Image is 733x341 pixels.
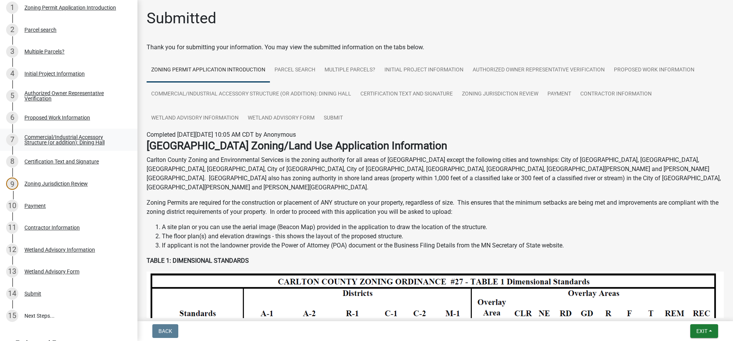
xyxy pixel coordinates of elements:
[6,112,18,124] div: 6
[24,27,57,32] div: Parcel search
[319,106,347,131] a: Submit
[696,328,707,334] span: Exit
[243,106,319,131] a: Wetland Advisory Form
[6,221,18,234] div: 11
[6,90,18,102] div: 5
[6,134,18,146] div: 7
[147,106,243,131] a: Wetland Advisory Information
[270,58,320,82] a: Parcel search
[380,58,468,82] a: Initial Project Information
[6,24,18,36] div: 2
[6,45,18,58] div: 3
[6,200,18,212] div: 10
[24,134,125,145] div: Commercial/Industrial Accessory Structure (or addition): Dining Hall
[6,155,18,168] div: 8
[690,324,718,338] button: Exit
[24,49,65,54] div: Multiple Parcels?
[147,155,724,192] p: Carlton County Zoning and Environmental Services is the zoning authority for all areas of [GEOGRA...
[147,58,270,82] a: Zoning Permit Application Introduction
[147,131,296,138] span: Completed [DATE][DATE] 10:05 AM CDT by Anonymous
[162,241,724,250] li: If applicant is not the landowner provide the Power of Attorney (POA) document or the Business Fi...
[24,203,46,208] div: Payment
[576,82,656,107] a: Contractor Information
[162,232,724,241] li: The floor plan(s) and elevation drawings - this shows the layout of the proposed structure.
[6,288,18,300] div: 14
[24,269,79,274] div: Wetland Advisory Form
[147,198,724,217] p: Zoning Permits are required for the construction or placement of ANY structure on your property, ...
[468,58,609,82] a: Authorized Owner Representative Verification
[158,328,172,334] span: Back
[147,139,447,152] strong: [GEOGRAPHIC_DATA] Zoning/Land Use Application Information
[147,9,216,27] h1: Submitted
[24,159,99,164] div: Certification Text and Signature
[6,178,18,190] div: 9
[24,71,85,76] div: Initial Project Information
[356,82,457,107] a: Certification Text and Signature
[6,68,18,80] div: 4
[6,244,18,256] div: 12
[147,82,356,107] a: Commercial/Industrial Accessory Structure (or addition): Dining Hall
[24,225,80,230] div: Contractor Information
[457,82,543,107] a: Zoning Jurisdiction Review
[24,247,95,252] div: Wetland Advisory Information
[147,43,724,52] div: Thank you for submitting your information. You may view the submitted information on the tabs below.
[543,82,576,107] a: Payment
[320,58,380,82] a: Multiple Parcels?
[24,5,116,10] div: Zoning Permit Application Introduction
[24,91,125,101] div: Authorized Owner Representative Verification
[609,58,699,82] a: Proposed Work Information
[24,115,90,120] div: Proposed Work Information
[162,223,724,232] li: A site plan or you can use the aerial image (Beacon Map) provided in the application to draw the ...
[24,181,88,186] div: Zoning Jurisdiction Review
[6,310,18,322] div: 15
[24,291,41,296] div: Submit
[152,324,178,338] button: Back
[147,257,249,264] strong: TABLE 1: DIMENSIONAL STANDARDS
[6,265,18,278] div: 13
[6,2,18,14] div: 1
